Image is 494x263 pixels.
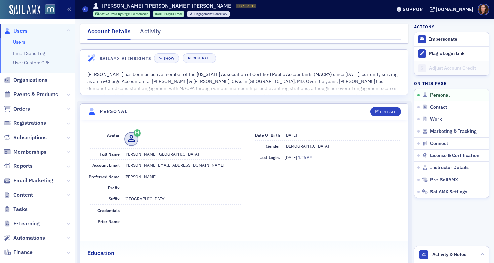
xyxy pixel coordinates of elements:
[13,134,47,141] span: Subscriptions
[97,208,120,213] span: Credentials
[4,205,28,213] a: Tasks
[98,219,120,224] span: Prior Name
[414,46,489,61] button: Magic Login Link
[155,12,164,16] span: [DATE]
[124,193,241,204] dd: [GEOGRAPHIC_DATA]
[429,65,486,71] div: Adjust Account Credit
[155,12,182,16] div: (13yrs 1mo)
[285,132,297,138] span: [DATE]
[430,128,477,135] span: Marketing & Tracking
[4,249,33,256] a: Finance
[430,7,476,12] button: [DOMAIN_NAME]
[13,220,40,227] span: E-Learning
[237,4,255,8] span: USR-54513
[194,12,228,16] div: 49
[164,57,174,60] div: Show
[259,155,280,160] span: Last Login:
[430,165,469,171] span: Instructor Details
[102,2,233,10] h1: [PERSON_NAME] "[PERSON_NAME]" [PERSON_NAME]
[430,141,448,147] span: Connect
[478,4,489,15] span: Profile
[87,27,131,40] div: Account Details
[13,249,33,256] span: Finance
[13,162,33,170] span: Reports
[255,132,280,138] span: Date of Birth
[13,177,53,184] span: Email Marketing
[13,39,25,45] a: Users
[4,105,30,113] a: Orders
[4,162,33,170] a: Reports
[13,50,45,57] a: Email Send Log
[153,11,184,17] div: 2012-08-31 00:00:00
[100,108,127,115] h4: Personal
[436,6,474,12] div: [DOMAIN_NAME]
[89,174,120,179] span: Preferred Name
[429,51,486,57] div: Magic Login Link
[414,80,489,86] h4: On this page
[40,4,55,16] a: View Homepage
[95,12,148,16] a: Active (Paid by Org) CPA Member
[430,189,467,195] span: SailAMX Settings
[107,132,120,138] span: Avatar
[380,110,396,114] div: Edit All
[100,151,120,157] span: Full Name
[124,171,241,182] dd: [PERSON_NAME]
[4,76,47,84] a: Organizations
[285,141,400,151] dd: [DEMOGRAPHIC_DATA]
[194,12,223,16] span: Engagement Score :
[285,155,298,160] span: [DATE]
[430,153,479,159] span: License & Certification
[124,208,128,213] span: —
[13,148,46,156] span: Memberships
[100,55,151,61] h4: SailAMX AI Insights
[99,12,129,16] span: Active (Paid by Org)
[4,177,53,184] a: Email Marketing
[124,160,241,171] dd: [PERSON_NAME][EMAIL_ADDRESS][DOMAIN_NAME]
[92,162,120,168] span: Account Email
[109,196,120,201] span: Suffix
[430,104,447,110] span: Contact
[129,12,148,16] span: CPA Member
[414,24,435,30] h4: Actions
[13,60,50,66] a: User Custom CPE
[13,76,47,84] span: Organizations
[403,6,426,12] div: Support
[108,185,120,190] span: Prefix
[124,219,128,224] span: —
[13,119,46,127] span: Registrations
[13,105,30,113] span: Orders
[4,119,46,127] a: Registrations
[298,155,313,160] span: 1:26 PM
[370,107,401,116] button: Edit All
[4,191,33,199] a: Content
[140,27,161,39] div: Activity
[124,185,128,190] span: —
[432,251,466,258] span: Activity & Notes
[4,148,46,156] a: Memberships
[183,53,216,63] button: Regenerate
[4,220,40,227] a: E-Learning
[13,27,28,35] span: Users
[87,249,114,257] h2: Education
[13,191,33,199] span: Content
[154,53,179,63] button: Show
[4,134,47,141] a: Subscriptions
[430,92,450,98] span: Personal
[4,234,45,242] a: Automations
[430,116,442,122] span: Work
[187,11,230,17] div: Engagement Score: 49
[430,177,458,183] span: Pre-SailAMX
[4,27,28,35] a: Users
[266,143,280,149] span: Gender
[124,149,241,159] dd: [PERSON_NAME] [GEOGRAPHIC_DATA]
[4,91,58,98] a: Events & Products
[414,61,489,75] a: Adjust Account Credit
[9,5,40,15] img: SailAMX
[13,91,58,98] span: Events & Products
[93,11,151,17] div: Active (Paid by Org): Active (Paid by Org): CPA Member
[45,4,55,15] img: SailAMX
[13,234,45,242] span: Automations
[429,36,457,42] button: Impersonate
[13,205,28,213] span: Tasks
